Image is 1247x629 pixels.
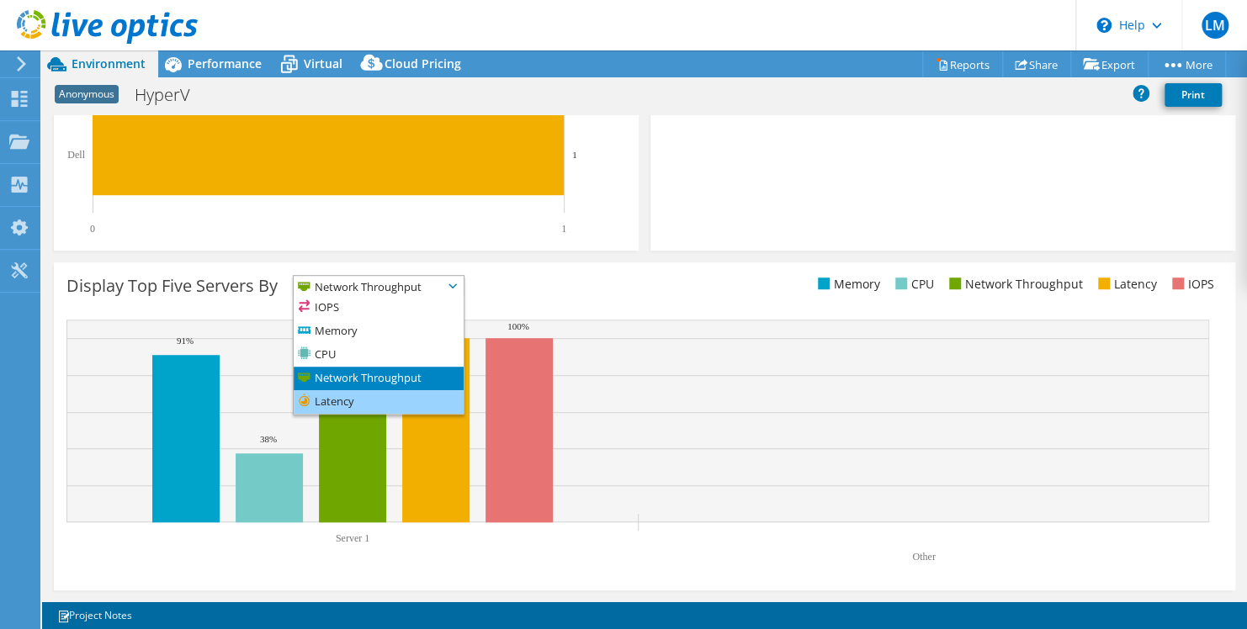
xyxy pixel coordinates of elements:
text: 38% [260,434,277,444]
li: IOPS [1168,275,1214,293]
text: Other [912,551,935,563]
span: Environment [72,55,146,71]
li: Network Throughput [945,275,1083,293]
text: 0 [90,223,95,235]
a: Project Notes [45,605,144,626]
a: Share [1002,51,1071,77]
li: CPU [891,275,934,293]
text: 100% [507,321,529,331]
span: LM [1202,12,1228,39]
svg: \n [1096,18,1112,33]
a: Export [1070,51,1149,77]
text: 1 [572,150,577,160]
li: Memory [294,320,464,343]
span: Network Throughput [294,276,443,296]
a: More [1148,51,1226,77]
text: Dell [67,149,85,161]
text: 1 [561,223,566,235]
li: CPU [294,343,464,367]
li: Latency [294,390,464,414]
li: IOPS [294,296,464,320]
li: Memory [814,275,880,293]
span: Virtual [304,55,342,71]
span: Cloud Pricing [385,55,461,71]
text: Server 1 [336,532,369,544]
a: Print [1165,83,1222,107]
span: Performance [188,55,262,71]
span: Anonymous [55,85,119,103]
li: Network Throughput [294,367,464,390]
h1: HyperV [127,86,216,104]
li: Latency [1094,275,1157,293]
text: 91% [177,336,194,346]
a: Reports [922,51,1003,77]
